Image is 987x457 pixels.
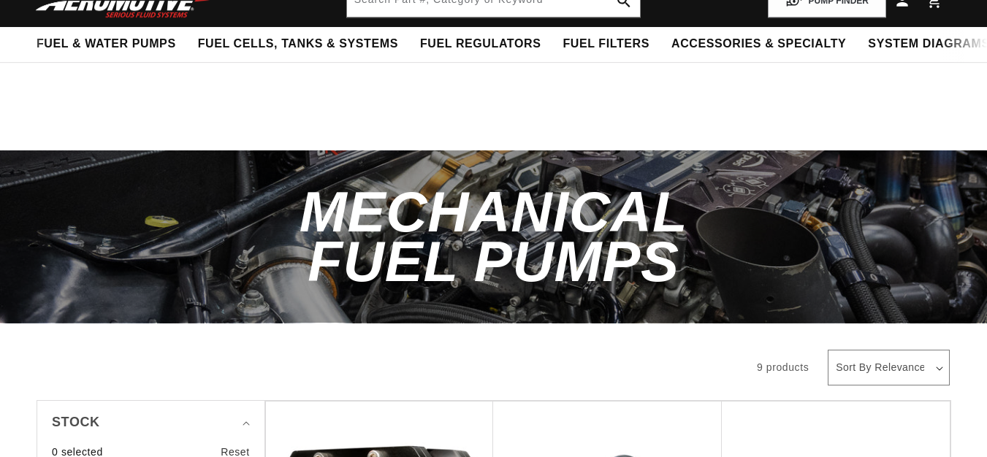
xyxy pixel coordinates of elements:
[660,27,857,61] summary: Accessories & Specialty
[757,361,809,373] span: 9 products
[52,412,100,433] span: Stock
[409,27,552,61] summary: Fuel Regulators
[26,27,187,61] summary: Fuel & Water Pumps
[552,27,660,61] summary: Fuel Filters
[52,401,250,444] summary: Stock (0 selected)
[187,27,409,61] summary: Fuel Cells, Tanks & Systems
[300,180,688,293] span: Mechanical Fuel Pumps
[671,37,846,52] span: Accessories & Specialty
[563,37,649,52] span: Fuel Filters
[198,37,398,52] span: Fuel Cells, Tanks & Systems
[420,37,541,52] span: Fuel Regulators
[37,37,176,52] span: Fuel & Water Pumps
